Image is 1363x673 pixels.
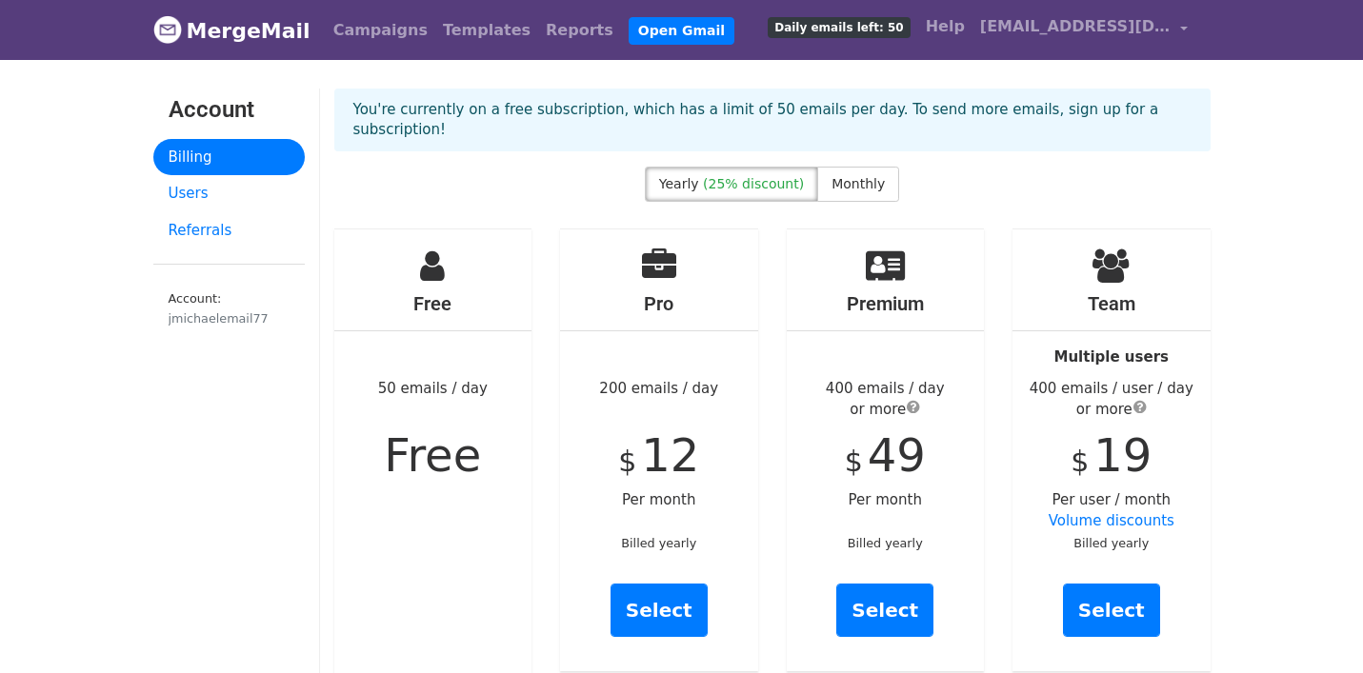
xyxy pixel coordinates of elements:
[1071,445,1089,478] span: $
[334,292,532,315] h4: Free
[1012,292,1211,315] h4: Team
[1049,512,1174,529] a: Volume discounts
[538,11,621,49] a: Reports
[153,139,305,176] a: Billing
[1073,536,1149,550] small: Billed yearly
[611,584,708,637] a: Select
[848,536,923,550] small: Billed yearly
[1093,428,1152,482] span: 19
[353,100,1192,140] p: You're currently on a free subscription, which has a limit of 50 emails per day. To send more ema...
[836,584,933,637] a: Select
[560,292,758,315] h4: Pro
[1012,229,1211,671] div: Per user / month
[1054,348,1169,366] strong: Multiple users
[787,292,985,315] h4: Premium
[153,175,305,212] a: Users
[169,291,290,327] small: Account:
[787,229,985,671] div: Per month
[703,176,804,191] span: (25% discount)
[868,428,926,482] span: 49
[169,96,290,124] h3: Account
[918,8,972,46] a: Help
[169,309,290,327] div: jmichaelemail77
[384,428,481,482] span: Free
[326,11,435,49] a: Campaigns
[560,229,758,671] div: 200 emails / day Per month
[618,445,636,478] span: $
[641,428,699,482] span: 12
[153,212,305,249] a: Referrals
[787,378,985,421] div: 400 emails / day or more
[832,176,885,191] span: Monthly
[845,445,863,478] span: $
[435,11,538,49] a: Templates
[153,15,182,44] img: MergeMail logo
[1012,378,1211,421] div: 400 emails / user / day or more
[972,8,1195,52] a: [EMAIL_ADDRESS][DOMAIN_NAME]
[629,17,734,45] a: Open Gmail
[153,10,311,50] a: MergeMail
[659,176,699,191] span: Yearly
[334,229,532,673] div: 50 emails / day
[760,8,917,46] a: Daily emails left: 50
[1063,584,1160,637] a: Select
[621,536,696,550] small: Billed yearly
[768,17,910,38] span: Daily emails left: 50
[980,15,1171,38] span: [EMAIL_ADDRESS][DOMAIN_NAME]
